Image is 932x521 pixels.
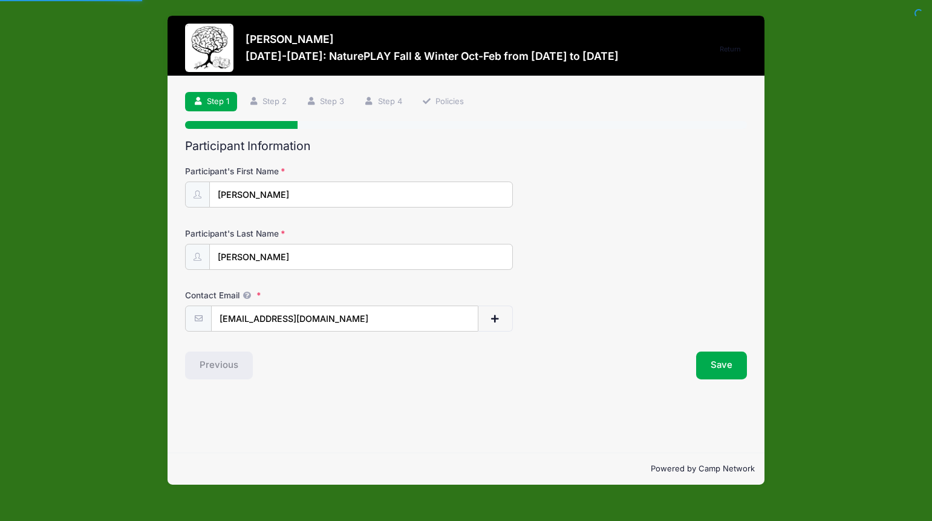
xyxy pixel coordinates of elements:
[185,139,747,153] h2: Participant Information
[211,306,478,332] input: email@email.com
[696,352,747,379] button: Save
[713,42,747,57] a: Return
[209,182,513,208] input: Participant's First Name
[299,92,353,112] a: Step 3
[414,92,472,112] a: Policies
[209,244,513,270] input: Participant's Last Name
[185,165,373,177] label: Participant's First Name
[185,228,373,240] label: Participant's Last Name
[185,289,373,301] label: Contact Email
[246,50,619,62] h3: [DATE]-[DATE]: NaturePLAY Fall & Winter Oct-Feb from [DATE] to [DATE]
[185,92,237,112] a: Step 1
[356,92,410,112] a: Step 4
[246,33,619,45] h3: [PERSON_NAME]
[241,92,295,112] a: Step 2
[177,463,755,475] p: Powered by Camp Network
